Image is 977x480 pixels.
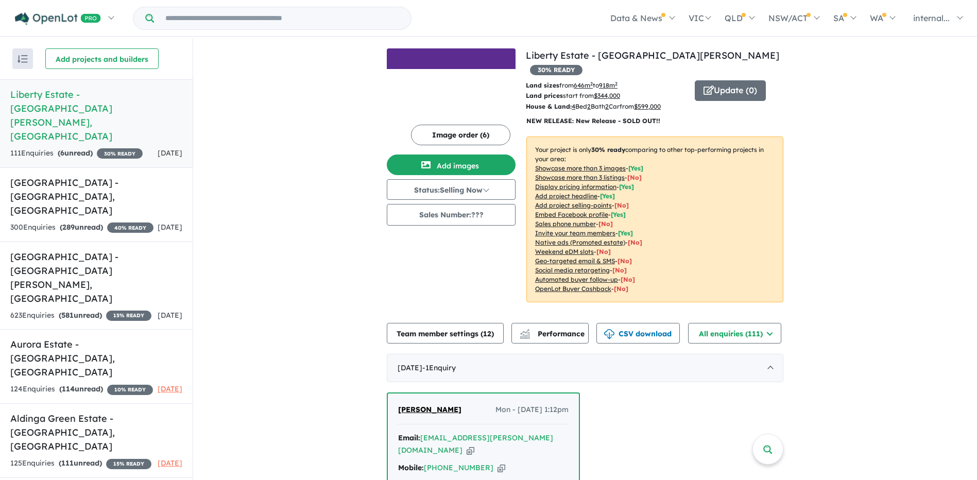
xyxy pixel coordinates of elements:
[591,146,625,153] b: 30 % ready
[596,248,611,255] span: [No]
[621,276,635,283] span: [No]
[535,257,615,265] u: Geo-targeted email & SMS
[520,332,530,339] img: bar-chart.svg
[590,81,593,87] sup: 2
[695,80,766,101] button: Update (0)
[526,91,687,101] p: start from
[611,211,626,218] span: [ Yes ]
[628,164,643,172] span: [ Yes ]
[535,285,611,293] u: OpenLot Buyer Cashback
[618,257,632,265] span: [No]
[913,13,950,23] span: internal...
[60,222,103,232] strong: ( unread)
[398,404,461,416] a: [PERSON_NAME]
[398,433,420,442] strong: Email:
[158,148,182,158] span: [DATE]
[387,354,783,383] div: [DATE]
[596,323,680,344] button: CSV download
[526,92,563,99] b: Land prices
[594,92,620,99] u: $ 344,000
[10,412,182,453] h5: Aldinga Green Estate - [GEOGRAPHIC_DATA] , [GEOGRAPHIC_DATA]
[572,102,575,110] u: 4
[422,363,456,372] span: - 1 Enquir y
[10,147,143,160] div: 111 Enquir ies
[526,136,783,302] p: Your project is only comparing to other top-performing projects in your area: - - - - - - - - - -...
[45,48,159,69] button: Add projects and builders
[627,174,642,181] span: [ No ]
[526,81,559,89] b: Land sizes
[618,229,633,237] span: [ Yes ]
[535,192,597,200] u: Add project headline
[158,222,182,232] span: [DATE]
[619,183,634,191] span: [ Yes ]
[614,201,629,209] span: [ No ]
[387,155,516,175] button: Add images
[535,211,608,218] u: Embed Facebook profile
[411,125,510,145] button: Image order (6)
[10,221,153,234] div: 300 Enquir ies
[526,49,779,61] a: Liberty Estate - [GEOGRAPHIC_DATA][PERSON_NAME]
[61,458,74,468] span: 111
[614,285,628,293] span: [No]
[535,276,618,283] u: Automated buyer follow-up
[483,329,491,338] span: 12
[60,148,64,158] span: 6
[628,238,642,246] span: [No]
[58,148,93,158] strong: ( unread)
[526,80,687,91] p: from
[526,116,783,126] p: NEW RELEASE: New Release - SOLD OUT!!
[106,311,151,321] span: 15 % READY
[535,164,626,172] u: Showcase more than 3 images
[598,220,613,228] span: [ No ]
[511,323,589,344] button: Performance
[535,238,625,246] u: Native ads (Promoted estate)
[18,55,28,63] img: sort.svg
[59,384,103,393] strong: ( unread)
[158,311,182,320] span: [DATE]
[10,383,153,396] div: 124 Enquir ies
[106,459,151,469] span: 15 % READY
[15,12,101,25] img: Openlot PRO Logo White
[535,220,596,228] u: Sales phone number
[156,7,409,29] input: Try estate name, suburb, builder or developer
[10,457,151,470] div: 125 Enquir ies
[10,250,182,305] h5: [GEOGRAPHIC_DATA] - [GEOGRAPHIC_DATA][PERSON_NAME] , [GEOGRAPHIC_DATA]
[424,463,493,472] a: [PHONE_NUMBER]
[615,81,618,87] sup: 2
[495,404,569,416] span: Mon - [DATE] 1:12pm
[520,329,529,335] img: line-chart.svg
[158,384,182,393] span: [DATE]
[688,323,781,344] button: All enquiries (111)
[62,222,75,232] span: 289
[467,445,474,456] button: Copy
[604,329,614,339] img: download icon
[61,311,74,320] span: 581
[605,102,609,110] u: 2
[387,323,504,344] button: Team member settings (12)
[535,183,616,191] u: Display pricing information
[398,463,424,472] strong: Mobile:
[398,405,461,414] span: [PERSON_NAME]
[574,81,593,89] u: 646 m
[599,81,618,89] u: 918 m
[587,102,591,110] u: 2
[521,329,585,338] span: Performance
[97,148,143,159] span: 30 % READY
[387,179,516,200] button: Status:Selling Now
[612,266,627,274] span: [No]
[158,458,182,468] span: [DATE]
[526,101,687,112] p: Bed Bath Car from
[59,458,102,468] strong: ( unread)
[107,385,153,395] span: 10 % READY
[62,384,75,393] span: 114
[600,192,615,200] span: [ Yes ]
[10,88,182,143] h5: Liberty Estate - [GEOGRAPHIC_DATA][PERSON_NAME] , [GEOGRAPHIC_DATA]
[10,337,182,379] h5: Aurora Estate - [GEOGRAPHIC_DATA] , [GEOGRAPHIC_DATA]
[59,311,102,320] strong: ( unread)
[10,310,151,322] div: 623 Enquir ies
[10,176,182,217] h5: [GEOGRAPHIC_DATA] - [GEOGRAPHIC_DATA] , [GEOGRAPHIC_DATA]
[107,222,153,233] span: 40 % READY
[535,266,610,274] u: Social media retargeting
[634,102,661,110] u: $ 599,000
[593,81,618,89] span: to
